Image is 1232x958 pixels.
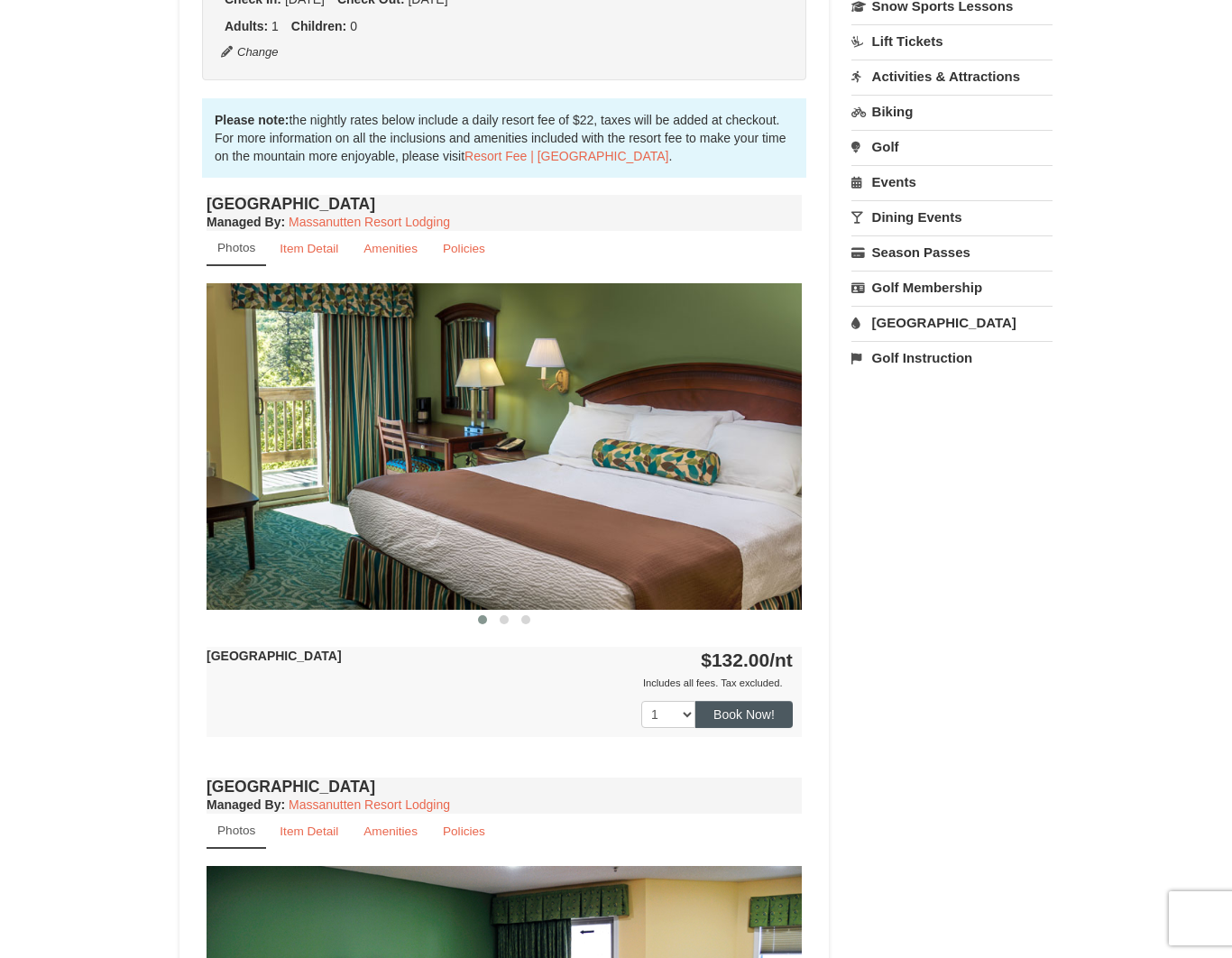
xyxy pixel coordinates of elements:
a: Item Detail [268,231,350,266]
a: Biking [851,95,1053,128]
img: 18876286-36-6bbdb14b.jpg [207,283,802,609]
span: 1 [271,19,279,33]
strong: Children: [291,19,346,33]
div: Includes all fees. Tax excluded. [207,674,793,692]
a: Events [851,165,1053,198]
a: Golf [851,130,1053,163]
small: Policies [443,824,485,838]
span: Managed By [207,797,280,812]
a: Dining Events [851,200,1053,234]
small: Photos [217,824,255,837]
small: Policies [443,242,485,255]
small: Amenities [363,824,418,838]
a: Golf Membership [851,271,1053,304]
a: Lift Tickets [851,24,1053,58]
h4: [GEOGRAPHIC_DATA] [207,195,802,213]
a: Photos [207,231,266,266]
a: Massanutten Resort Lodging [289,215,450,229]
strong: : [207,797,285,812]
button: Change [220,42,280,62]
strong: [GEOGRAPHIC_DATA] [207,649,342,663]
h4: [GEOGRAPHIC_DATA] [207,778,802,796]
a: Amenities [352,231,429,266]
strong: : [207,215,285,229]
a: Photos [207,814,266,849]
a: Resort Fee | [GEOGRAPHIC_DATA] [464,149,668,163]
span: Managed By [207,215,280,229]
div: the nightly rates below include a daily resort fee of $22, taxes will be added at checkout. For m... [202,98,806,178]
span: /nt [769,649,793,670]
small: Photos [217,241,255,254]
button: Book Now! [695,701,793,728]
strong: Adults: [225,19,268,33]
span: 0 [350,19,357,33]
strong: $132.00 [701,649,793,670]
a: Policies [431,814,497,849]
a: Golf Instruction [851,341,1053,374]
small: Item Detail [280,824,338,838]
a: Activities & Attractions [851,60,1053,93]
small: Amenities [363,242,418,255]
a: [GEOGRAPHIC_DATA] [851,306,1053,339]
a: Item Detail [268,814,350,849]
a: Massanutten Resort Lodging [289,797,450,812]
strong: Please note: [215,113,289,127]
a: Season Passes [851,235,1053,269]
a: Policies [431,231,497,266]
small: Item Detail [280,242,338,255]
a: Amenities [352,814,429,849]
